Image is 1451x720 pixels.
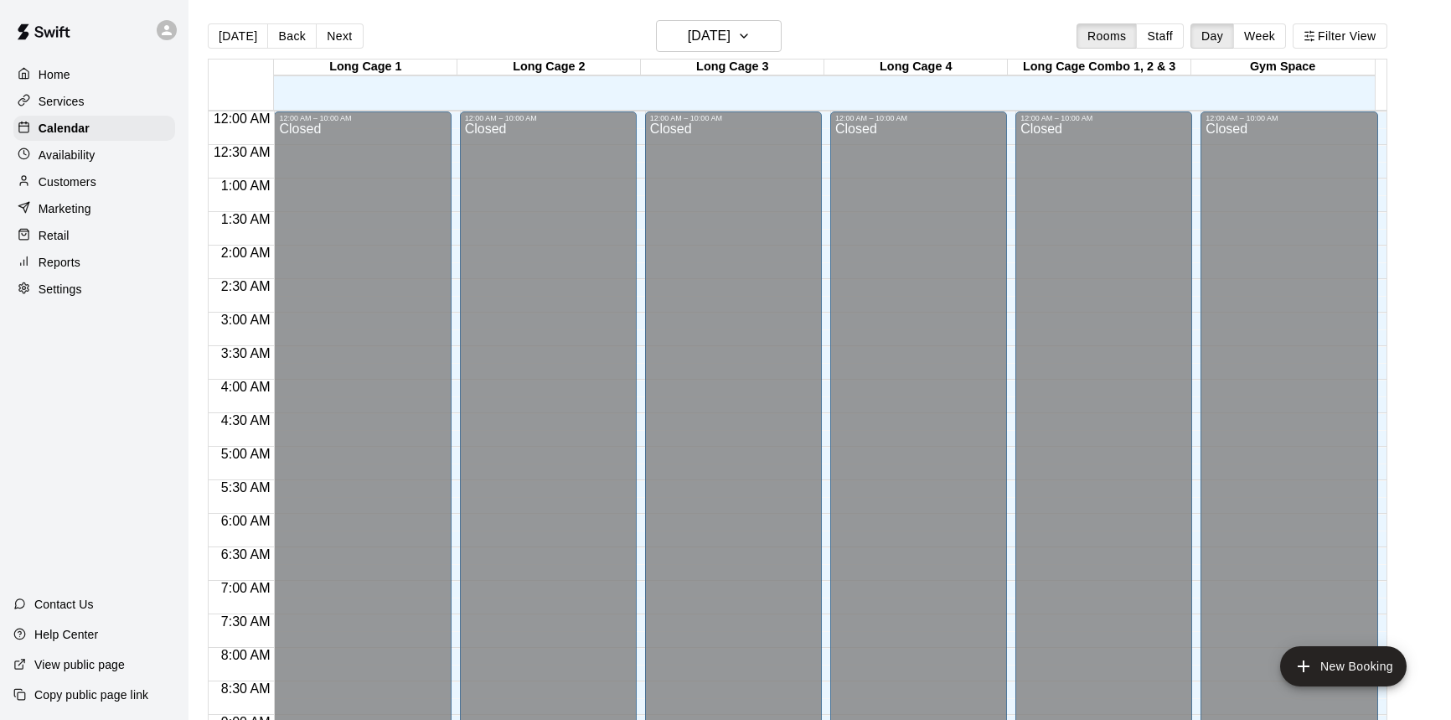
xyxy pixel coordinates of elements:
[39,227,70,244] p: Retail
[465,114,632,122] div: 12:00 AM – 10:00 AM
[217,313,275,327] span: 3:00 AM
[279,114,446,122] div: 12:00 AM – 10:00 AM
[1136,23,1184,49] button: Staff
[650,114,817,122] div: 12:00 AM – 10:00 AM
[1190,23,1234,49] button: Day
[217,279,275,293] span: 2:30 AM
[39,66,70,83] p: Home
[13,169,175,194] a: Customers
[34,596,94,613] p: Contact Us
[39,281,82,298] p: Settings
[39,93,85,110] p: Services
[835,114,1002,122] div: 12:00 AM – 10:00 AM
[13,62,175,87] a: Home
[39,147,96,163] p: Availability
[13,277,175,302] a: Settings
[217,179,275,193] span: 1:00 AM
[13,250,175,275] a: Reports
[316,23,363,49] button: Next
[34,626,98,643] p: Help Center
[217,447,275,461] span: 5:00 AM
[1293,23,1386,49] button: Filter View
[1280,646,1407,686] button: add
[1077,23,1137,49] button: Rooms
[217,581,275,595] span: 7:00 AM
[217,346,275,360] span: 3:30 AM
[13,196,175,221] a: Marketing
[39,174,96,190] p: Customers
[274,60,457,75] div: Long Cage 1
[208,23,268,49] button: [DATE]
[457,60,641,75] div: Long Cage 2
[39,120,90,137] p: Calendar
[217,413,275,427] span: 4:30 AM
[1020,114,1187,122] div: 12:00 AM – 10:00 AM
[217,681,275,696] span: 8:30 AM
[1206,114,1372,122] div: 12:00 AM – 10:00 AM
[824,60,1008,75] div: Long Cage 4
[1233,23,1286,49] button: Week
[1008,60,1191,75] div: Long Cage Combo 1, 2 & 3
[217,614,275,629] span: 7:30 AM
[13,116,175,141] a: Calendar
[217,547,275,562] span: 6:30 AM
[1191,60,1375,75] div: Gym Space
[217,246,275,260] span: 2:00 AM
[217,514,275,528] span: 6:00 AM
[34,686,148,703] p: Copy public page link
[217,480,275,495] span: 5:30 AM
[656,20,782,52] button: [DATE]
[641,60,824,75] div: Long Cage 3
[688,24,731,48] h6: [DATE]
[209,111,275,126] span: 12:00 AM
[13,89,175,114] a: Services
[217,380,275,394] span: 4:00 AM
[39,254,80,271] p: Reports
[267,23,317,49] button: Back
[34,656,125,673] p: View public page
[217,648,275,662] span: 8:00 AM
[13,142,175,168] a: Availability
[217,212,275,226] span: 1:30 AM
[39,200,91,217] p: Marketing
[209,145,275,159] span: 12:30 AM
[13,223,175,248] a: Retail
